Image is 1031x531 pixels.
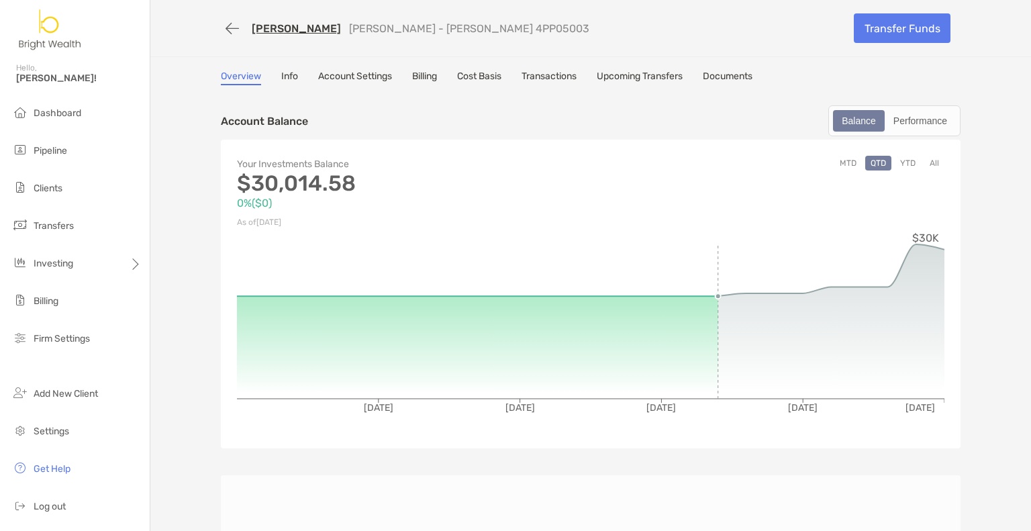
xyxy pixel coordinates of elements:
[237,214,591,231] p: As of [DATE]
[12,142,28,158] img: pipeline icon
[12,385,28,401] img: add_new_client icon
[788,402,818,414] tspan: [DATE]
[252,22,341,35] a: [PERSON_NAME]
[34,426,69,437] span: Settings
[12,217,28,233] img: transfers icon
[34,295,58,307] span: Billing
[12,104,28,120] img: dashboard icon
[237,156,591,173] p: Your Investments Balance
[854,13,950,43] a: Transfer Funds
[12,292,28,308] img: billing icon
[834,111,883,130] div: Balance
[34,107,81,119] span: Dashboard
[12,179,28,195] img: clients icon
[34,145,67,156] span: Pipeline
[12,460,28,476] img: get-help icon
[646,402,676,414] tspan: [DATE]
[905,402,935,414] tspan: [DATE]
[886,111,954,130] div: Performance
[34,333,90,344] span: Firm Settings
[349,22,589,35] p: [PERSON_NAME] - [PERSON_NAME] 4PP05003
[237,175,591,192] p: $30,014.58
[895,156,921,171] button: YTD
[34,220,74,232] span: Transfers
[281,70,298,85] a: Info
[12,330,28,346] img: firm-settings icon
[34,463,70,475] span: Get Help
[12,254,28,271] img: investing icon
[865,156,891,171] button: QTD
[16,5,85,54] img: Zoe Logo
[834,156,862,171] button: MTD
[12,497,28,514] img: logout icon
[457,70,501,85] a: Cost Basis
[924,156,944,171] button: All
[12,422,28,438] img: settings icon
[16,73,142,84] span: [PERSON_NAME]!
[221,113,308,130] p: Account Balance
[828,105,961,136] div: segmented control
[505,402,535,414] tspan: [DATE]
[34,258,73,269] span: Investing
[221,70,261,85] a: Overview
[703,70,752,85] a: Documents
[237,195,591,211] p: 0% ( $0 )
[522,70,577,85] a: Transactions
[34,388,98,399] span: Add New Client
[412,70,437,85] a: Billing
[364,402,393,414] tspan: [DATE]
[34,501,66,512] span: Log out
[318,70,392,85] a: Account Settings
[34,183,62,194] span: Clients
[912,232,939,244] tspan: $30K
[597,70,683,85] a: Upcoming Transfers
